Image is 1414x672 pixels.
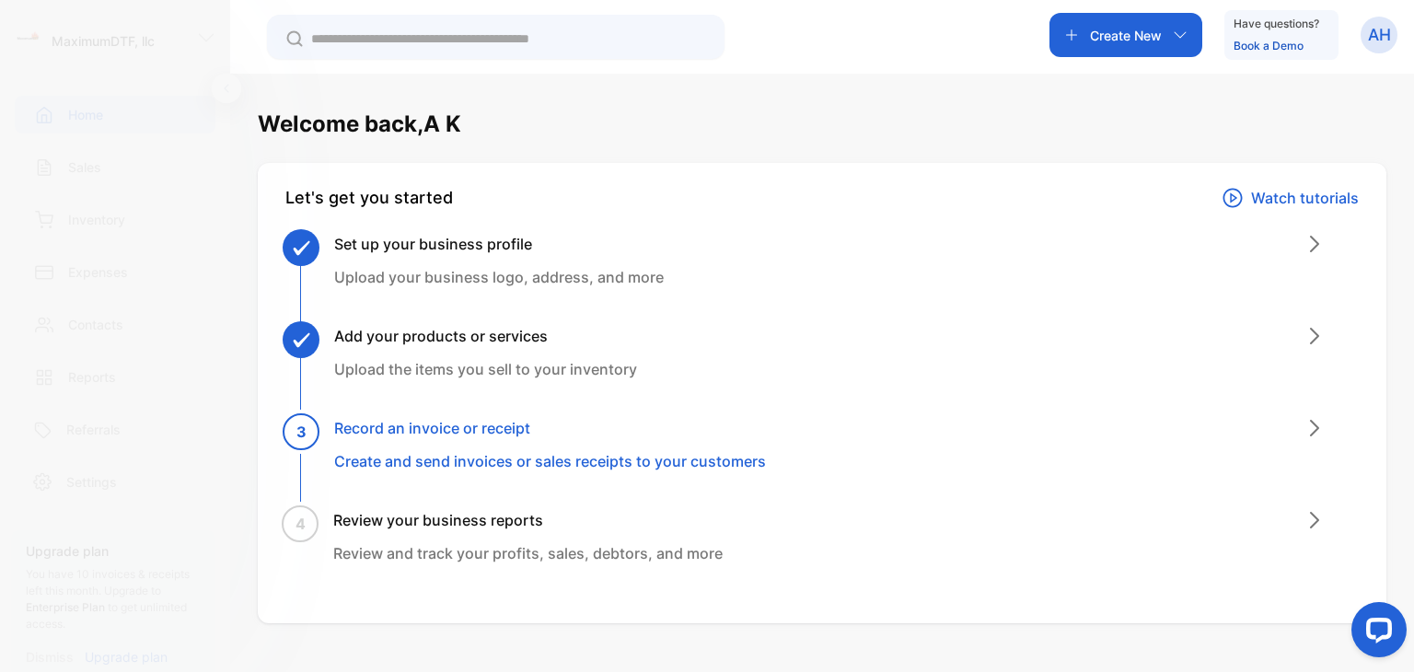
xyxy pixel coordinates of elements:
[15,24,42,52] img: logo
[334,233,664,255] h3: Set up your business profile
[26,600,105,614] span: Enterprise Plan
[68,157,101,177] p: Sales
[68,210,125,229] p: Inventory
[258,108,461,141] h1: Welcome back, A K
[1049,13,1202,57] button: Create New
[1222,185,1359,211] a: Watch tutorials
[68,367,116,387] p: Reports
[334,417,766,439] h3: Record an invoice or receipt
[285,185,453,211] div: Let's get you started
[1361,13,1397,57] button: AH
[66,420,121,439] p: Referrals
[66,472,117,492] p: Settings
[296,513,306,535] span: 4
[334,450,766,472] p: Create and send invoices or sales receipts to your customers
[85,647,168,666] p: Upgrade plan
[1251,187,1359,209] p: Watch tutorials
[334,266,664,288] p: Upload your business logo, address, and more
[68,262,128,282] p: Expenses
[334,325,637,347] h3: Add your products or services
[26,566,201,632] p: You have 10 invoices & receipts left this month.
[68,105,103,124] p: Home
[26,584,187,631] span: Upgrade to to get unlimited access.
[333,509,723,531] h3: Review your business reports
[334,358,637,380] p: Upload the items you sell to your inventory
[1234,15,1319,33] p: Have questions?
[74,647,168,666] a: Upgrade plan
[1368,23,1391,47] p: AH
[26,541,201,561] p: Upgrade plan
[52,31,155,51] p: MaximumDTF, llc
[26,647,74,666] p: Dismiss
[1234,39,1304,52] a: Book a Demo
[68,315,123,334] p: Contacts
[1337,595,1414,672] iframe: LiveChat chat widget
[333,542,723,564] p: Review and track your profits, sales, debtors, and more
[296,421,307,443] span: 3
[1090,26,1162,45] p: Create New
